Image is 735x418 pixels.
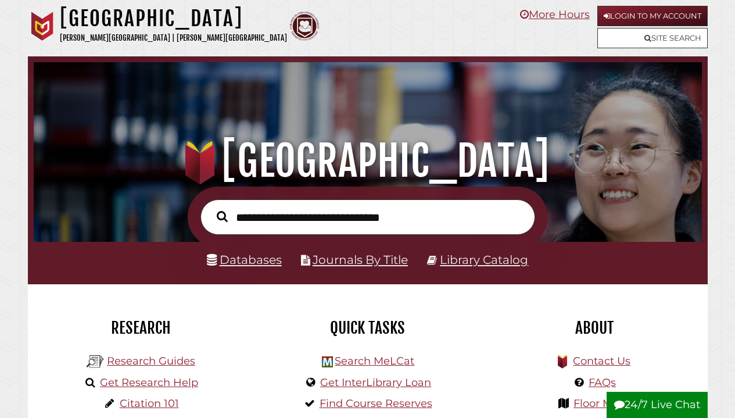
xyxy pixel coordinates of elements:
[120,397,179,410] a: Citation 101
[60,6,287,31] h1: [GEOGRAPHIC_DATA]
[211,208,234,225] button: Search
[589,376,616,389] a: FAQs
[440,252,528,267] a: Library Catalog
[520,8,590,21] a: More Hours
[322,356,333,367] img: Hekman Library Logo
[320,376,431,389] a: Get InterLibrary Loan
[107,355,195,367] a: Research Guides
[320,397,432,410] a: Find Course Reserves
[573,397,631,410] a: Floor Maps
[313,252,408,267] a: Journals By Title
[263,318,472,338] h2: Quick Tasks
[490,318,699,338] h2: About
[597,28,708,48] a: Site Search
[87,353,104,370] img: Hekman Library Logo
[207,252,282,267] a: Databases
[60,31,287,45] p: [PERSON_NAME][GEOGRAPHIC_DATA] | [PERSON_NAME][GEOGRAPHIC_DATA]
[335,355,414,367] a: Search MeLCat
[37,318,246,338] h2: Research
[573,355,630,367] a: Contact Us
[290,12,319,41] img: Calvin Theological Seminary
[217,210,228,222] i: Search
[100,376,198,389] a: Get Research Help
[44,135,690,187] h1: [GEOGRAPHIC_DATA]
[28,12,57,41] img: Calvin University
[597,6,708,26] a: Login to My Account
